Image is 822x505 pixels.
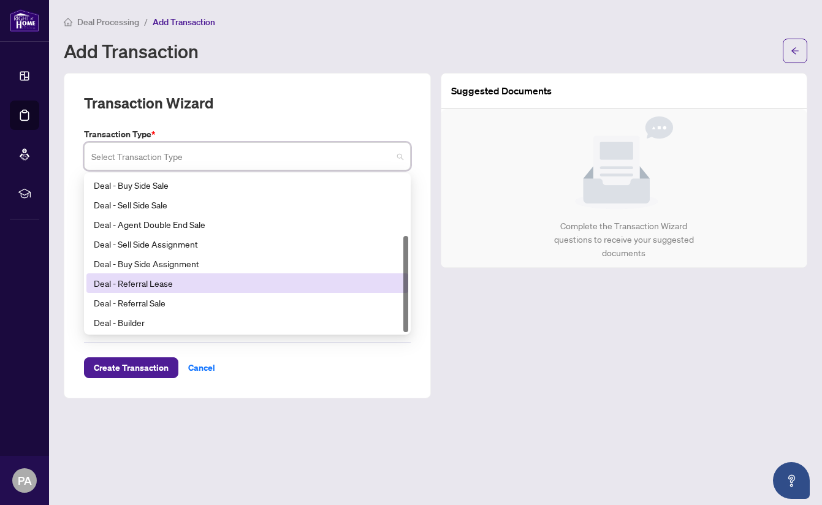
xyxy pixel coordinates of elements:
div: Deal - Buy Side Assignment [94,257,401,270]
div: Deal - Agent Double End Sale [94,218,401,231]
div: Deal - Referral Lease [94,276,401,290]
span: Add Transaction [153,17,215,28]
div: Deal - Buy Side Sale [94,178,401,192]
div: Deal - Builder [94,316,401,329]
div: Deal - Referral Lease [86,273,408,293]
div: Deal - Buy Side Assignment [86,254,408,273]
img: logo [10,9,39,32]
span: arrow-left [791,47,799,55]
span: Create Transaction [94,358,169,378]
div: Deal - Sell Side Sale [94,198,401,211]
span: Cancel [188,358,215,378]
div: Complete the Transaction Wizard questions to receive your suggested documents [541,219,707,260]
button: Create Transaction [84,357,178,378]
div: Deal - Sell Side Sale [86,195,408,215]
div: Deal - Buy Side Sale [86,175,408,195]
h2: Transaction Wizard [84,93,213,113]
div: Deal - Sell Side Assignment [94,237,401,251]
span: PA [18,472,32,489]
div: Deal - Sell Side Assignment [86,234,408,254]
div: Deal - Agent Double End Sale [86,215,408,234]
span: Deal Processing [77,17,139,28]
div: Deal - Builder [86,313,408,332]
li: / [144,15,148,29]
label: Transaction Type [84,127,411,141]
button: Open asap [773,462,810,499]
h1: Add Transaction [64,41,199,61]
div: Deal - Referral Sale [94,296,401,309]
img: Null State Icon [575,116,673,210]
button: Cancel [178,357,225,378]
span: home [64,18,72,26]
div: Deal - Referral Sale [86,293,408,313]
article: Suggested Documents [451,83,552,99]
